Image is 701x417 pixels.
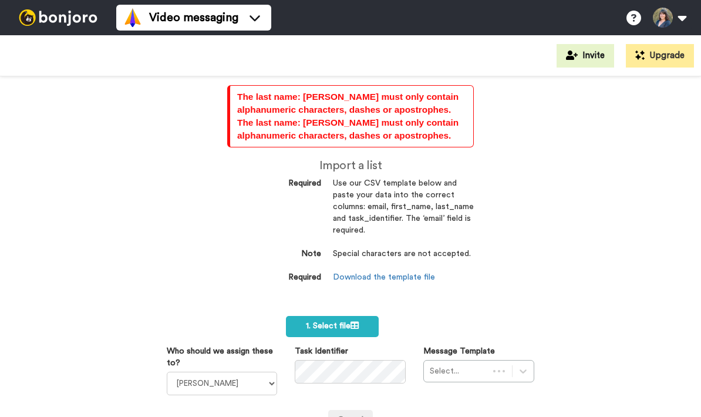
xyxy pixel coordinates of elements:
dd: Use our CSV template below and paste your data into the correct columns: email, first_name, last_... [333,178,474,248]
dt: Note [227,248,321,260]
span: Video messaging [149,9,238,26]
label: Message Template [423,345,495,357]
div: The last name: [PERSON_NAME] must only contain alphanumeric characters, dashes or apostrophes. [237,90,466,116]
img: bj-logo-header-white.svg [14,9,102,26]
div: The last name: [PERSON_NAME] must only contain alphanumeric characters, dashes or apostrophes. [237,116,466,142]
dt: Required [227,272,321,284]
img: vm-color.svg [123,8,142,27]
label: Task Identifier [295,345,348,357]
button: Invite [557,44,614,68]
span: 1. Select file [306,322,359,330]
dd: Special characters are not accepted. [333,248,474,272]
h2: Import a list [227,159,474,172]
dt: Required [227,178,321,190]
button: Upgrade [626,44,694,68]
a: Download the template file [333,273,435,281]
label: Who should we assign these to? [167,345,278,369]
